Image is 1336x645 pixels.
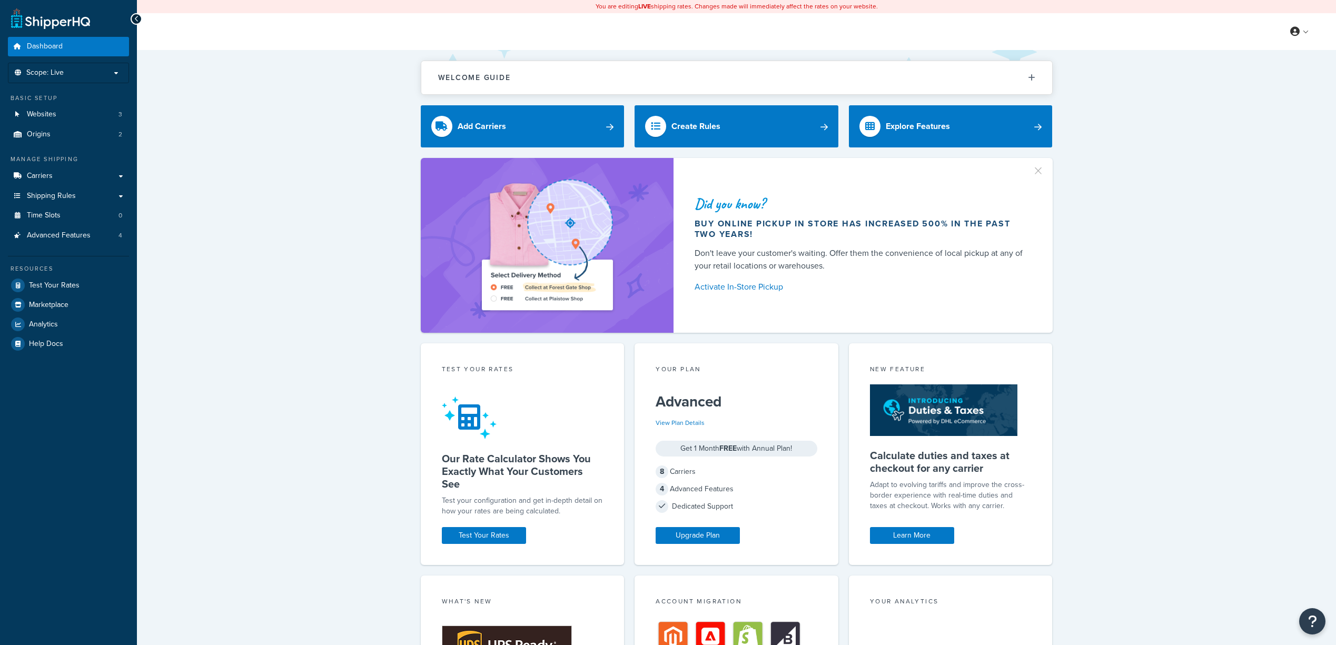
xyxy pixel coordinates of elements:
[8,125,129,144] a: Origins2
[442,597,603,609] div: What's New
[656,483,668,495] span: 4
[458,119,506,134] div: Add Carriers
[638,2,651,11] b: LIVE
[8,295,129,314] a: Marketplace
[442,527,526,544] a: Test Your Rates
[8,105,129,124] a: Websites3
[671,119,720,134] div: Create Rules
[870,527,954,544] a: Learn More
[8,94,129,103] div: Basic Setup
[870,449,1032,474] h5: Calculate duties and taxes at checkout for any carrier
[849,105,1053,147] a: Explore Features
[8,105,129,124] li: Websites
[27,211,61,220] span: Time Slots
[27,172,53,181] span: Carriers
[656,527,740,544] a: Upgrade Plan
[442,495,603,517] div: Test your configuration and get in-depth detail on how your rates are being calculated.
[27,231,91,240] span: Advanced Features
[8,334,129,353] a: Help Docs
[29,281,80,290] span: Test Your Rates
[656,418,705,428] a: View Plan Details
[8,206,129,225] a: Time Slots0
[27,110,56,119] span: Websites
[886,119,950,134] div: Explore Features
[695,247,1027,272] div: Don't leave your customer's waiting. Offer them the convenience of local pickup at any of your re...
[8,226,129,245] a: Advanced Features4
[118,211,122,220] span: 0
[656,393,817,410] h5: Advanced
[695,196,1027,211] div: Did you know?
[656,499,817,514] div: Dedicated Support
[719,443,737,454] strong: FREE
[656,597,817,609] div: Account Migration
[8,264,129,273] div: Resources
[695,219,1027,240] div: Buy online pickup in store has increased 500% in the past two years!
[452,174,642,317] img: ad-shirt-map-b0359fc47e01cab431d101c4b569394f6a03f54285957d908178d52f29eb9668.png
[8,125,129,144] li: Origins
[656,465,668,478] span: 8
[656,482,817,497] div: Advanced Features
[656,364,817,376] div: Your Plan
[8,37,129,56] a: Dashboard
[1299,608,1325,634] button: Open Resource Center
[27,192,76,201] span: Shipping Rules
[870,480,1032,511] p: Adapt to evolving tariffs and improve the cross-border experience with real-time duties and taxes...
[442,364,603,376] div: Test your rates
[421,61,1052,94] button: Welcome Guide
[29,320,58,329] span: Analytics
[656,464,817,479] div: Carriers
[8,226,129,245] li: Advanced Features
[8,276,129,295] a: Test Your Rates
[635,105,838,147] a: Create Rules
[26,68,64,77] span: Scope: Live
[29,340,63,349] span: Help Docs
[656,441,817,457] div: Get 1 Month with Annual Plan!
[8,166,129,186] a: Carriers
[8,155,129,164] div: Manage Shipping
[118,130,122,139] span: 2
[442,452,603,490] h5: Our Rate Calculator Shows You Exactly What Your Customers See
[8,186,129,206] a: Shipping Rules
[8,315,129,334] a: Analytics
[118,231,122,240] span: 4
[118,110,122,119] span: 3
[421,105,625,147] a: Add Carriers
[8,206,129,225] li: Time Slots
[870,364,1032,376] div: New Feature
[870,597,1032,609] div: Your Analytics
[695,280,1027,294] a: Activate In-Store Pickup
[438,74,511,82] h2: Welcome Guide
[27,42,63,51] span: Dashboard
[29,301,68,310] span: Marketplace
[27,130,51,139] span: Origins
